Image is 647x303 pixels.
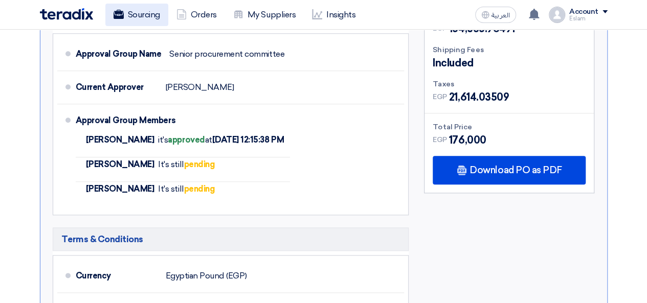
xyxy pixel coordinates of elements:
h5: Terms & Conditions [53,227,409,251]
a: Sourcing [105,4,168,26]
b: [DATE] 12:15:38 PM [212,135,284,145]
span: it's at [158,135,284,145]
img: Teradix logo [40,8,93,20]
div: Current Approver [76,75,158,100]
span: [PERSON_NAME] [86,135,154,145]
div: Account [569,8,598,16]
div: Senior procurement committee [169,44,284,64]
div: Eslam [569,16,608,21]
a: Insights [304,4,364,26]
a: Orders [168,4,225,26]
div: Taxes [433,79,586,89]
span: EGP [433,134,447,145]
div: Approval Group Name [76,42,162,66]
span: 176,000 [449,132,486,148]
span: Included [433,55,473,71]
a: My Suppliers [225,4,304,26]
b: approved [168,135,205,145]
b: pending [184,159,214,169]
span: [PERSON_NAME] [86,184,154,194]
div: Egyptian Pound (EGP) [166,266,247,286]
img: profile_test.png [549,7,565,23]
div: Currency [76,264,158,288]
span: Download PO as PDF [470,166,562,175]
b: pending [184,184,214,194]
span: 21,614.03509 [449,89,509,105]
span: [PERSON_NAME] [86,159,154,170]
div: Approval Group Members [76,108,175,133]
div: Shipping Fees [433,44,586,55]
div: [PERSON_NAME] [166,78,234,97]
div: Total Price [433,122,586,132]
span: EGP [433,91,447,102]
span: It's still [158,159,214,169]
button: العربية [475,7,516,23]
span: العربية [492,12,510,19]
span: It's still [158,184,214,194]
